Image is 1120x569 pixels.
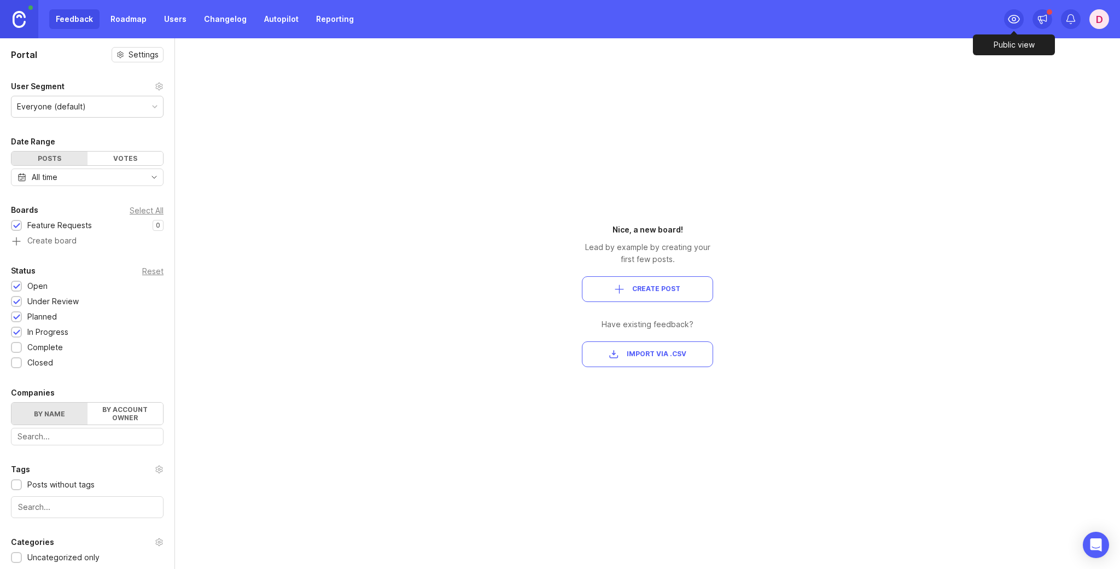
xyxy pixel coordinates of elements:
[11,463,30,476] div: Tags
[18,501,156,513] input: Search...
[32,171,57,183] div: All time
[582,241,713,265] div: Lead by example by creating your first few posts.
[156,221,160,230] p: 0
[258,9,305,29] a: Autopilot
[582,276,713,302] button: Create Post
[11,403,87,425] label: By name
[17,101,86,113] div: Everyone (default)
[11,152,87,165] div: Posts
[11,237,164,247] a: Create board
[11,536,54,549] div: Categories
[197,9,253,29] a: Changelog
[582,341,713,367] button: Import via .csv
[11,204,38,217] div: Boards
[145,173,163,182] svg: toggle icon
[129,49,159,60] span: Settings
[27,479,95,491] div: Posts without tags
[142,268,164,274] div: Reset
[27,219,92,231] div: Feature Requests
[11,135,55,148] div: Date Range
[27,357,53,369] div: Closed
[157,9,193,29] a: Users
[632,284,680,294] span: Create Post
[27,295,79,307] div: Under Review
[27,551,100,564] div: Uncategorized only
[1089,9,1109,29] button: D
[582,224,713,236] div: Nice, a new board!
[27,326,68,338] div: In Progress
[87,403,164,425] label: By account owner
[973,34,1055,55] div: Public view
[27,311,57,323] div: Planned
[11,264,36,277] div: Status
[11,386,55,399] div: Companies
[112,47,164,62] button: Settings
[11,48,37,61] h1: Portal
[11,80,65,93] div: User Segment
[1083,532,1109,558] div: Open Intercom Messenger
[130,207,164,213] div: Select All
[87,152,164,165] div: Votes
[17,431,157,443] input: Search...
[627,350,686,359] span: Import via .csv
[27,280,48,292] div: Open
[582,318,713,330] div: Have existing feedback?
[27,341,63,353] div: Complete
[310,9,360,29] a: Reporting
[13,11,26,28] img: Canny Home
[104,9,153,29] a: Roadmap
